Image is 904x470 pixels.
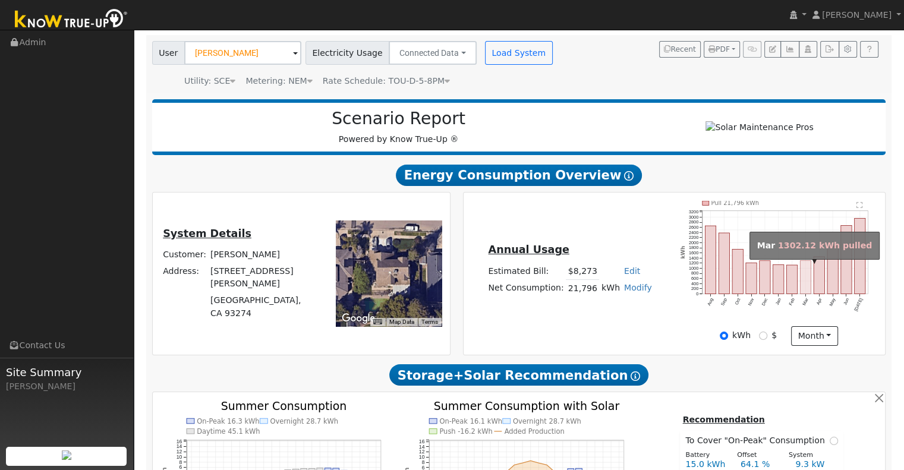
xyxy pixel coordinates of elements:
[566,280,599,297] td: 21,796
[801,297,809,307] text: Mar
[245,75,312,87] div: Metering: NEM
[221,399,347,412] text: Summer Consumption
[389,41,477,65] button: Connected Data
[689,245,698,250] text: 1800
[184,41,301,65] input: Select a User
[799,41,817,58] button: Login As
[624,266,640,276] a: Edit
[780,41,799,58] button: Multi-Series Graph
[705,226,716,294] rect: onclick=""
[791,326,838,346] button: month
[689,230,698,235] text: 2400
[161,263,209,292] td: Address:
[681,246,686,259] text: kWh
[624,283,652,292] a: Modify
[829,297,837,307] text: May
[164,109,633,129] h2: Scenario Report
[761,297,769,307] text: Dec
[691,276,698,281] text: 600
[176,449,182,455] text: 12
[419,449,425,455] text: 12
[270,417,338,425] text: Overnight 28.7 kWh
[440,417,502,425] text: On-Peak 16.1 kWh
[746,263,757,294] rect: onclick=""
[184,75,235,87] div: Utility: SCE
[822,10,892,20] span: [PERSON_NAME]
[624,171,634,181] i: Show Help
[689,209,698,215] text: 3200
[689,219,698,225] text: 2800
[209,246,320,263] td: [PERSON_NAME]
[689,225,698,230] text: 2600
[305,41,389,65] span: Electricity Usage
[682,415,764,424] u: Recommendation
[820,41,839,58] button: Export Interval Data
[706,297,714,307] text: Aug
[514,463,515,465] circle: onclick=""
[9,7,134,33] img: Know True-Up
[434,399,619,412] text: Summer Consumption with Solar
[176,443,182,449] text: 14
[815,297,823,306] text: Apr
[62,450,71,460] img: retrieve
[773,265,784,294] rect: onclick=""
[599,280,622,297] td: kWh
[422,459,425,465] text: 8
[389,364,648,386] span: Storage+Solar Recommendation
[339,311,378,326] img: Google
[842,297,850,306] text: Jun
[339,311,378,326] a: Open this area in Google Maps (opens a new window)
[778,241,872,250] span: 1302.12 kWh pulled
[485,41,553,65] button: Load System
[419,439,425,444] text: 16
[800,260,811,294] rect: onclick=""
[782,450,834,460] div: System
[566,263,599,280] td: $8,273
[486,280,566,297] td: Net Consumption:
[689,240,698,245] text: 2000
[685,434,829,447] span: To Cover "On-Peak" Consumption
[689,255,698,261] text: 1400
[774,297,782,306] text: Jan
[659,41,701,58] button: Recent
[488,244,569,255] u: Annual Usage
[419,443,425,449] text: 14
[689,235,698,240] text: 2200
[197,427,260,436] text: Daytime 45.1 kWh
[734,297,742,305] text: Oct
[853,297,864,312] text: [DATE]
[537,462,539,463] circle: onclick=""
[179,459,182,465] text: 8
[546,463,547,465] circle: onclick=""
[841,225,852,294] rect: onclick=""
[689,260,698,266] text: 1200
[631,371,640,381] i: Show Help
[689,215,698,220] text: 3000
[691,286,698,291] text: 200
[711,200,760,206] text: Pull 21,796 kWh
[856,201,863,209] text: 
[827,247,838,294] rect: onclick=""
[855,218,865,294] rect: onclick=""
[747,297,755,307] text: Nov
[209,292,320,321] td: [GEOGRAPHIC_DATA], CA 93274
[396,165,642,186] span: Energy Consumption Overview
[505,427,565,436] text: Added Production
[197,417,259,425] text: On-Peak 16.3 kWh
[708,45,730,53] span: PDF
[760,261,770,294] rect: onclick=""
[163,228,251,239] u: System Details
[440,427,493,436] text: Push -16.2 kWh
[757,241,775,250] strong: Mar
[860,41,878,58] a: Help Link
[759,332,767,340] input: $
[6,380,127,393] div: [PERSON_NAME]
[323,76,450,86] span: Alias: None
[787,265,798,294] rect: onclick=""
[732,249,743,294] rect: onclick=""
[814,257,824,294] rect: onclick=""
[179,464,182,470] text: 6
[696,291,698,296] text: 0
[389,318,414,326] button: Map Data
[689,250,698,255] text: 1600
